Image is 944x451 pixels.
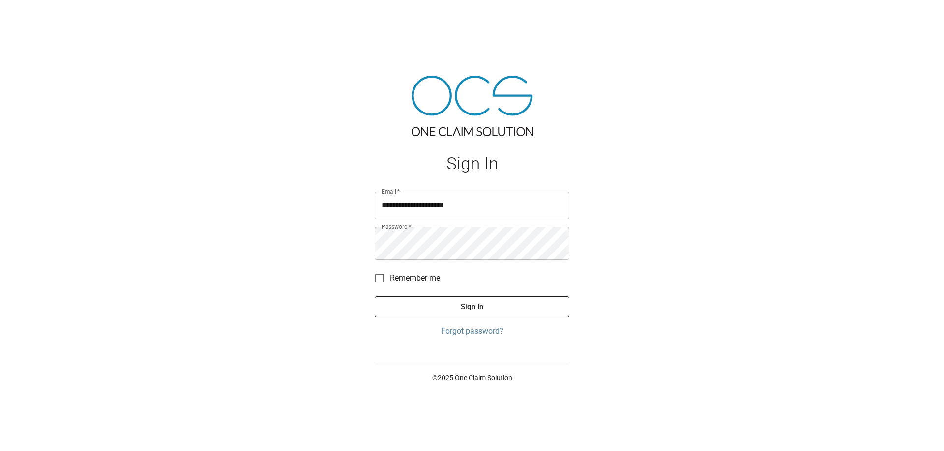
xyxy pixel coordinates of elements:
img: ocs-logo-tra.png [412,76,533,136]
p: © 2025 One Claim Solution [375,373,569,383]
label: Password [382,223,411,231]
a: Forgot password? [375,325,569,337]
h1: Sign In [375,154,569,174]
img: ocs-logo-white-transparent.png [12,6,51,26]
label: Email [382,187,400,196]
button: Sign In [375,296,569,317]
span: Remember me [390,272,440,284]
